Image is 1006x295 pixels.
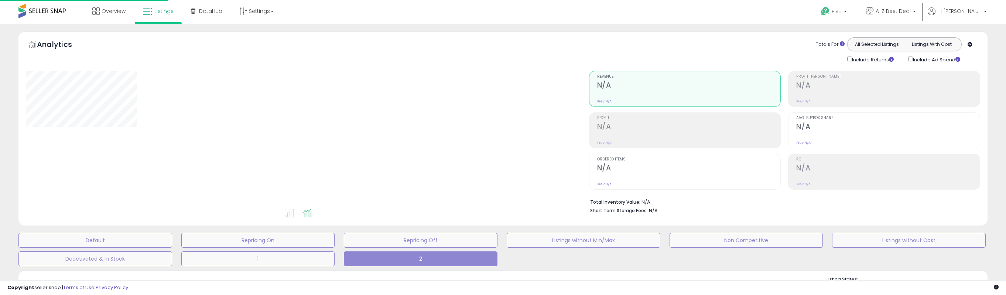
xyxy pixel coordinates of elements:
h2: N/A [597,122,781,132]
span: Listings [154,7,174,15]
h2: N/A [796,164,980,174]
button: Listings With Cost [904,40,959,49]
button: Deactivated & In Stock [18,251,172,266]
a: Help [815,1,854,24]
span: Hi [PERSON_NAME] [937,7,982,15]
i: Get Help [821,7,830,16]
span: Ordered Items [597,157,781,162]
small: Prev: N/A [796,140,811,145]
button: All Selected Listings [849,40,904,49]
b: Total Inventory Value: [590,199,640,205]
small: Prev: N/A [597,140,612,145]
small: Prev: N/A [796,99,811,104]
span: DataHub [199,7,222,15]
span: Profit [PERSON_NAME] [796,75,980,79]
h2: N/A [597,164,781,174]
span: N/A [649,207,658,214]
div: Totals For [816,41,845,48]
span: Help [832,9,842,15]
button: 1 [181,251,335,266]
span: ROI [796,157,980,162]
strong: Copyright [7,284,34,291]
h5: Analytics [37,39,86,51]
small: Prev: N/A [597,99,612,104]
button: Listings without Min/Max [507,233,660,248]
span: Avg. Buybox Share [796,116,980,120]
div: Include Ad Spend [903,55,972,64]
button: Non Competitive [670,233,823,248]
h2: N/A [597,81,781,91]
button: Repricing On [181,233,335,248]
button: 2 [344,251,497,266]
button: Default [18,233,172,248]
small: Prev: N/A [796,182,811,186]
button: Repricing Off [344,233,497,248]
div: Include Returns [842,55,903,64]
h2: N/A [796,81,980,91]
div: seller snap | | [7,284,128,291]
button: Listings without Cost [832,233,986,248]
li: N/A [590,197,975,206]
small: Prev: N/A [597,182,612,186]
span: Revenue [597,75,781,79]
span: Profit [597,116,781,120]
a: Hi [PERSON_NAME] [928,7,987,24]
b: Short Term Storage Fees: [590,207,648,214]
span: A-Z Best Deal [876,7,911,15]
span: Overview [102,7,126,15]
h2: N/A [796,122,980,132]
